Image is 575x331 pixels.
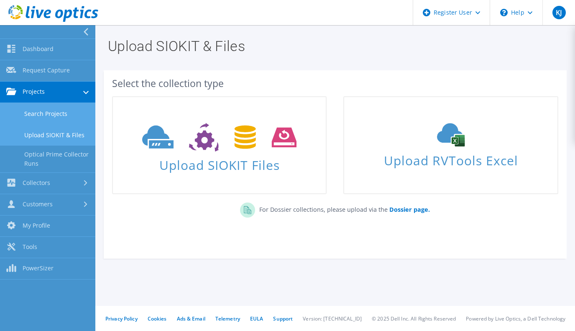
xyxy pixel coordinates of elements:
a: EULA [250,315,263,322]
a: Telemetry [215,315,240,322]
span: Upload RVTools Excel [344,149,557,167]
a: Ads & Email [177,315,205,322]
a: Cookies [148,315,167,322]
b: Dossier page. [389,205,430,213]
li: Version: [TECHNICAL_ID] [303,315,362,322]
p: For Dossier collections, please upload via the [255,203,430,214]
span: Upload SIOKIT Files [113,154,326,172]
a: Upload SIOKIT Files [112,96,327,194]
svg: \n [500,9,508,16]
div: Select the collection type [112,79,558,88]
a: Support [273,315,293,322]
a: Upload RVTools Excel [343,96,558,194]
h1: Upload SIOKIT & Files [108,39,558,53]
a: Dossier page. [388,205,430,213]
li: © 2025 Dell Inc. All Rights Reserved [372,315,456,322]
li: Powered by Live Optics, a Dell Technology [466,315,565,322]
span: KJ [552,6,566,19]
a: Privacy Policy [105,315,138,322]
